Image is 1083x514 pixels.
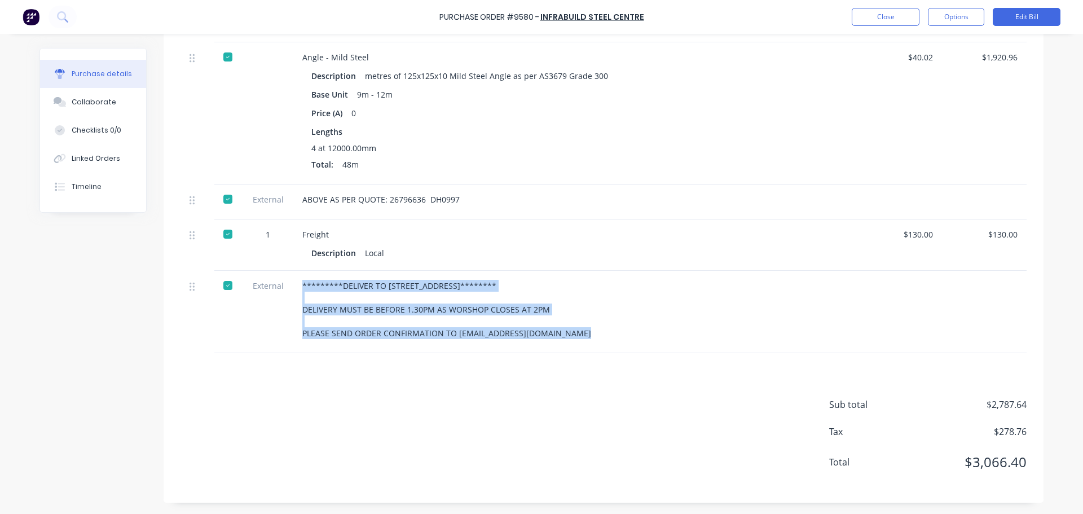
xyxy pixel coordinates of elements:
div: Collaborate [72,97,116,107]
div: *********DELIVER TO [STREET_ADDRESS]******** DELIVERY MUST BE BEFORE 1.30PM AS WORSHOP CLOSES AT ... [302,280,848,339]
button: Close [852,8,919,26]
div: 0 [351,105,356,121]
span: Total: [311,159,333,170]
div: Description [311,68,365,84]
div: Linked Orders [72,153,120,164]
img: Factory [23,8,39,25]
div: $1,920.96 [951,51,1018,63]
div: 9m - 12m [357,86,393,103]
button: Timeline [40,173,146,201]
div: Checklists 0/0 [72,125,121,135]
div: Description [311,245,365,261]
div: Freight [302,229,848,240]
div: Timeline [72,182,102,192]
div: $130.00 [951,229,1018,240]
span: Lengths [311,126,342,138]
div: ABOVE AS PER QUOTE: 26796636 DH0997 [302,194,848,205]
span: $2,787.64 [914,398,1027,411]
span: $3,066.40 [914,452,1027,472]
div: metres of 125x125x10 Mild Steel Angle as per AS3679 Grade 300 [365,68,608,84]
span: External [252,280,284,292]
div: Purchase details [72,69,132,79]
button: Options [928,8,984,26]
div: $130.00 [866,229,933,240]
button: Collaborate [40,88,146,116]
div: Base Unit [311,86,357,103]
button: Purchase details [40,60,146,88]
span: $278.76 [914,425,1027,438]
div: Angle - Mild Steel [302,51,848,63]
button: Linked Orders [40,144,146,173]
span: Sub total [829,398,914,411]
span: Total [829,455,914,469]
div: 1 [252,229,284,240]
span: 48m [342,159,359,170]
div: Price (A) [311,105,351,121]
button: Checklists 0/0 [40,116,146,144]
div: $40.02 [866,51,933,63]
div: Local [365,245,384,261]
button: Edit Bill [993,8,1060,26]
span: 4 at 12000.00mm [311,142,376,154]
span: Tax [829,425,914,438]
div: Purchase Order #9580 - [439,11,539,23]
a: Infrabuild Steel Centre [540,11,644,23]
span: External [252,194,284,205]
